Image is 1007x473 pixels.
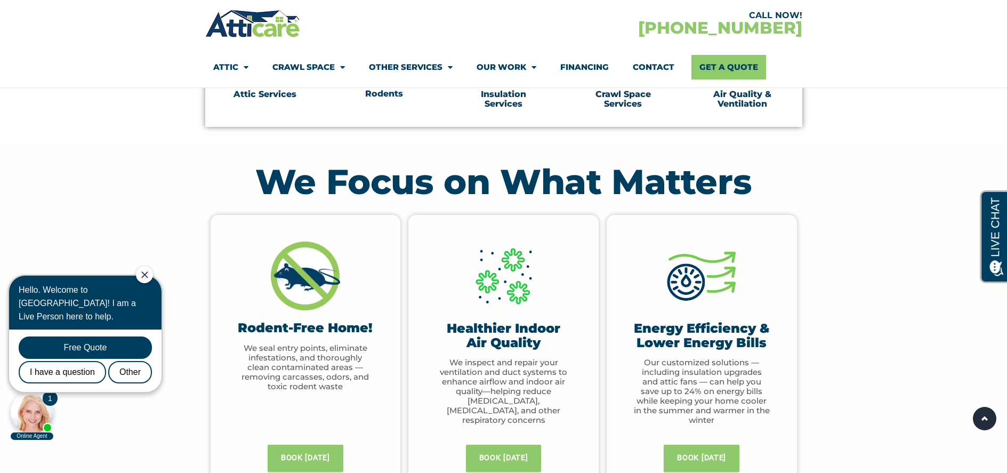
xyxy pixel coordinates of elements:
h3: Healthier Indoor Air Quality [435,322,572,350]
a: BOOK [DATE] [466,445,542,472]
a: Attic [213,55,248,79]
span: BOOK [DATE] [677,451,726,466]
a: Air Quality & Ventilation [713,89,771,109]
a: Contact [633,55,674,79]
a: Rodents [365,89,403,99]
a: BOOK [DATE] [664,445,739,472]
span: BOOK [DATE] [479,451,528,466]
div: CALL NOW! [504,11,802,20]
iframe: Chat Invitation [5,265,176,441]
h3: Energy Efficiency & Lower Energy Bills [633,322,770,350]
span: BOOK [DATE] [281,451,330,466]
p: Our customized solutions — including insulation upgrades and attic fans — can help you save up to... [633,358,770,425]
span: Opens a chat window [26,9,86,22]
a: Crawl Space Services [595,89,651,109]
p: We inspect and repair your ventilation and duct systems to enhance airflow and indoor air quality... [435,358,572,425]
a: Our Work [477,55,536,79]
a: Crawl Space [272,55,345,79]
a: Attic Services [233,89,296,99]
h3: Rodent-Free Home! [237,321,374,335]
p: We seal entry points, eliminate infestations, and thoroughly clean contaminated areas — removing ... [237,343,374,391]
a: Other Services [369,55,453,79]
nav: Menu [213,55,794,79]
a: BOOK [DATE] [268,445,343,472]
a: Insulation Services [481,89,526,109]
a: Get A Quote [691,55,766,79]
h2: We Focus on What Matters [211,164,797,199]
a: Financing [560,55,609,79]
